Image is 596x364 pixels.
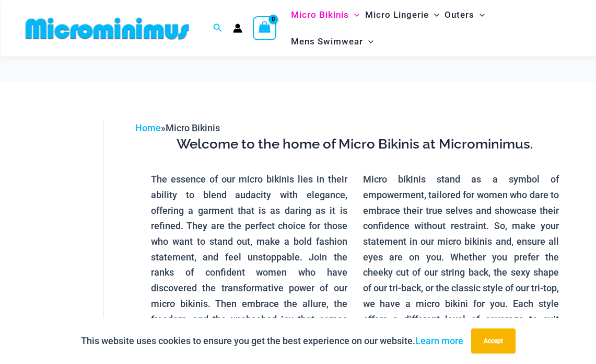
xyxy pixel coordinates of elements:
h3: Welcome to the home of Micro Bikinis at Microminimus. [143,135,567,153]
img: MM SHOP LOGO FLAT [21,17,193,40]
iframe: TrustedSite Certified [26,112,120,321]
span: Mens Swimwear [291,28,363,55]
a: View Shopping Cart, empty [253,16,277,40]
span: Micro Lingerie [365,2,429,28]
a: Micro BikinisMenu ToggleMenu Toggle [288,2,362,28]
a: Account icon link [233,24,242,33]
button: Accept [471,328,516,354]
span: Menu Toggle [474,2,485,28]
span: Menu Toggle [349,2,359,28]
a: Mens SwimwearMenu ToggleMenu Toggle [288,28,376,55]
span: Menu Toggle [363,28,373,55]
a: Home [135,122,161,133]
span: Micro Bikinis [291,2,349,28]
a: Micro LingerieMenu ToggleMenu Toggle [363,2,442,28]
span: Menu Toggle [429,2,439,28]
span: Outers [445,2,474,28]
p: The essence of our micro bikinis lies in their ability to blend audacity with elegance, offering ... [151,172,347,343]
span: » [135,122,220,133]
a: Learn more [415,335,463,346]
a: OutersMenu ToggleMenu Toggle [442,2,487,28]
a: Search icon link [213,22,223,35]
span: Micro Bikinis [166,122,220,133]
p: This website uses cookies to ensure you get the best experience on our website. [81,333,463,349]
